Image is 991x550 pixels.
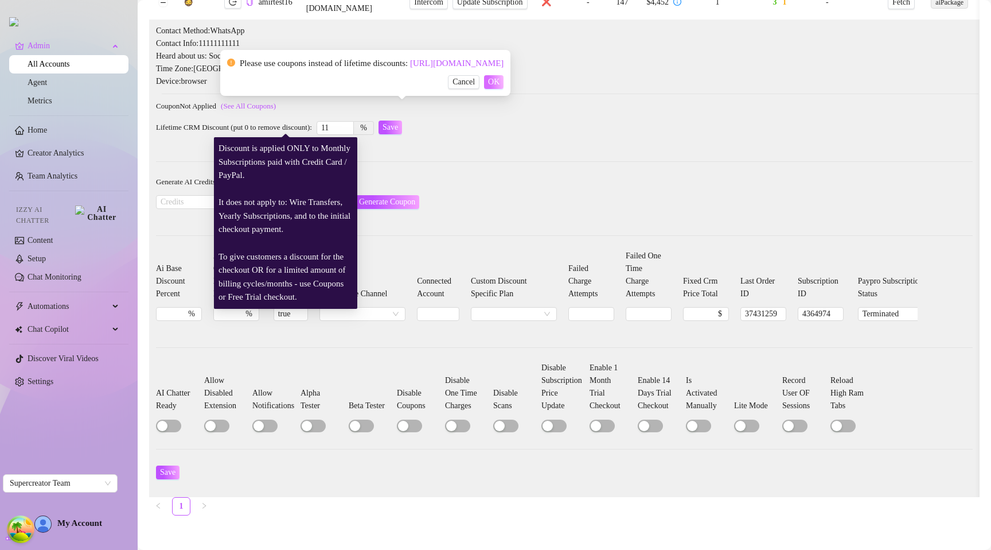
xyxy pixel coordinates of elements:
[16,204,71,226] span: Izzy AI Chatter
[28,144,119,162] a: Creator Analytics
[638,420,663,432] button: Enable 14 Days Trial Checkout
[156,262,202,300] label: Ai Base Discount Percent
[28,126,47,134] a: Home
[213,250,262,300] label: Ai Commission Discount Percent
[349,400,393,412] label: Beta Tester
[156,25,973,37] span: Contact Method: WhatsApp
[349,420,374,432] button: Beta Tester
[195,497,213,516] button: right
[541,362,587,412] label: Disable Subscription Price Update
[568,262,614,300] label: Failed Charge Attempts
[541,420,567,432] button: Disable Subscription Price Update
[493,387,539,412] label: Disable Scans
[28,377,53,386] a: Settings
[219,144,350,301] span: Discount is applied ONLY to Monthly Subscriptions paid with Credit Card / PayPal. It does not app...
[156,63,973,75] span: Time Zone: [GEOGRAPHIC_DATA]/[GEOGRAPHIC_DATA]
[57,518,102,528] span: My Account
[858,275,944,300] label: Paypro Subscription Status
[734,400,776,412] label: Lite Mode
[397,387,443,412] label: Disable Coupons
[274,307,309,321] input: Ai Package
[156,75,973,88] span: Device: browser
[301,387,346,412] label: Alpha Tester
[6,533,14,541] span: build
[863,308,939,320] span: Terminated
[28,273,81,281] a: Chat Monitoring
[28,254,46,263] a: Setup
[688,308,716,320] input: Fixed Crm Price Total
[156,123,312,131] span: Lifetime CRM Discount (put 0 to remove discount):
[172,497,190,516] li: 1
[28,172,77,180] a: Team Analytics
[156,177,243,186] span: Generate AI Credits Coupon:
[157,196,224,208] input: Credits
[740,275,786,300] label: Last Order ID
[156,420,181,432] button: AI Chatter Ready
[28,297,109,316] span: Automations
[28,78,47,87] a: Agent
[590,420,615,432] button: Enable 1 Month Trial Checkout
[798,308,843,320] input: Subscription ID
[359,197,415,207] span: Generate Coupon
[626,308,671,320] input: Failed One Time Charge Attempts
[379,121,402,134] button: Save
[782,420,807,432] button: Record User OF Sessions
[397,420,422,432] button: Disable Coupons
[569,308,614,320] input: Failed Charge Attempts
[227,59,235,67] span: exclamation-circle
[173,498,190,515] a: 1
[683,275,729,300] label: Fixed Crm Price Total
[155,502,162,509] span: left
[15,41,24,51] span: crown
[15,326,22,334] img: Chat Copilot
[798,275,846,300] label: Subscription ID
[448,75,479,89] button: Cancel
[240,59,504,68] span: Please use coupons instead of lifetime discounts:
[156,50,973,63] span: Heard about us: Social media
[28,60,70,68] a: All Accounts
[160,468,175,477] span: Save
[75,206,119,222] img: AI Chatter
[28,354,99,363] a: Discover Viral Videos
[493,420,518,432] button: Disable Scans
[830,420,856,432] button: Reload High Ram Tabs
[28,320,109,339] span: Chat Copilot
[830,374,876,412] label: Reload High Ram Tabs
[161,308,186,320] input: Ai Base Discount Percent
[204,374,250,412] label: Allow Disabled Extension
[488,78,500,87] span: OK
[156,466,180,479] button: Save
[383,123,398,132] span: Save
[28,96,52,105] a: Metrics
[218,308,243,320] input: Ai Commission Discount Percent
[252,420,278,432] button: Allow Notifications
[355,195,419,209] button: Generate Coupon
[734,420,759,432] button: Lite Mode
[156,102,216,110] span: Coupon Not Applied
[471,275,557,300] label: Custom Discount Specific Plan
[319,288,395,300] label: App Update Channel
[686,420,711,432] button: Is Activated Manually
[28,37,109,55] span: Admin
[28,236,53,245] a: Content
[638,374,684,412] label: Enable 14 Days Trial Checkout
[417,307,459,321] input: Connected Account
[149,497,167,516] li: Previous Page
[417,275,459,300] label: Connected Account
[445,374,491,412] label: Disable One Time Charges
[452,78,475,87] span: Cancel
[195,497,213,516] li: Next Page
[782,374,828,412] label: Record User OF Sessions
[156,387,202,412] label: AI Chatter Ready
[201,502,208,509] span: right
[221,102,276,110] a: (See All Coupons)
[9,518,32,541] button: Open Tanstack query devtools
[590,362,635,412] label: Enable 1 Month Trial Checkout
[204,420,229,432] button: Allow Disabled Extension
[10,475,111,492] span: Supercreator Team
[354,121,374,135] div: %
[156,37,973,50] span: Contact Info: 11111111111
[741,308,786,320] input: Last Order ID
[15,302,24,311] span: thunderbolt
[149,497,167,516] button: left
